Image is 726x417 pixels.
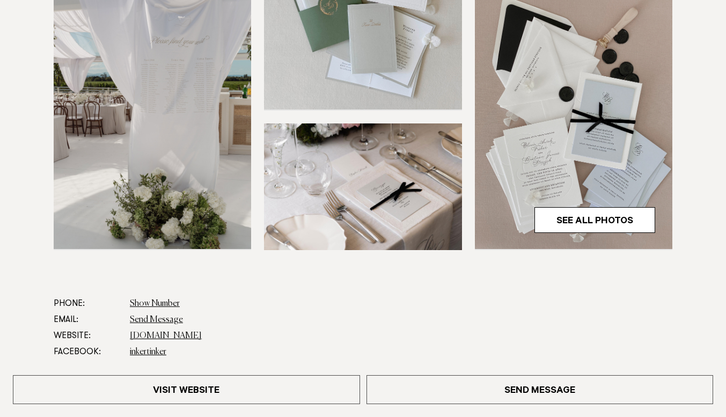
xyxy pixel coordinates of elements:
dt: Website: [54,328,121,344]
dt: Phone: [54,296,121,312]
a: [DOMAIN_NAME] [130,332,202,340]
a: inkertinker [130,348,166,356]
a: Send Message [130,316,183,324]
a: Send Message [366,375,714,404]
dt: Instagram: [54,360,121,376]
dt: Facebook: [54,344,121,360]
a: Show Number [130,299,180,308]
dt: Email: [54,312,121,328]
a: See All Photos [534,207,655,233]
a: Visit Website [13,375,360,404]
